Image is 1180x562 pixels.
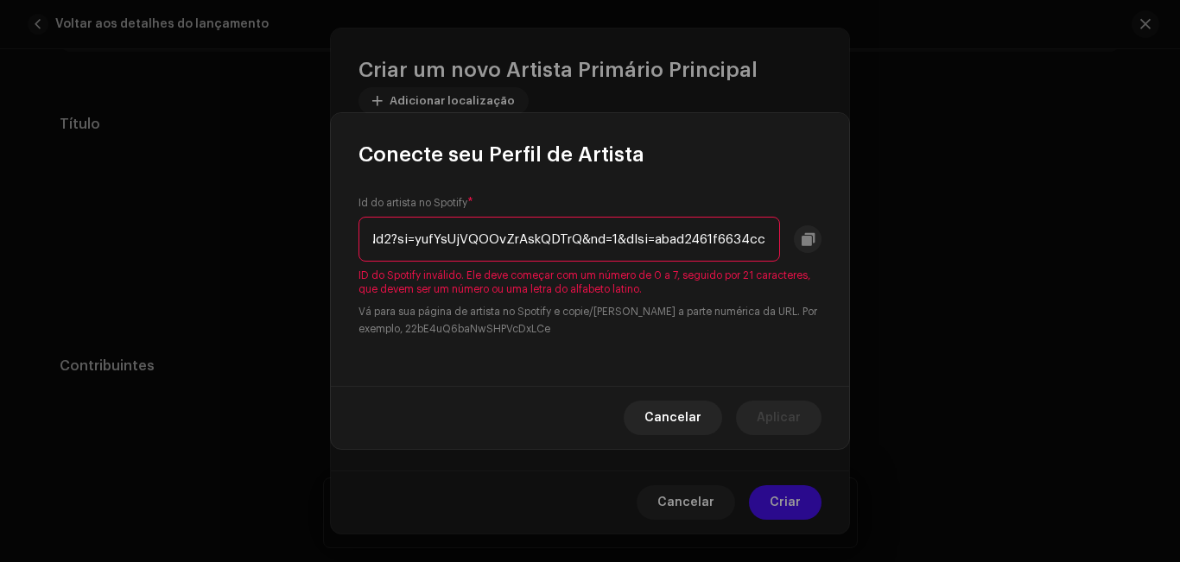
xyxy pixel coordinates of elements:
[358,303,822,338] small: Vá para sua página de artista no Spotify e copie/[PERSON_NAME] a parte numérica da URL. Por exemp...
[358,196,473,210] label: Id do artista no Spotify
[358,270,810,294] font: ID do Spotify inválido. Ele deve começar com um número de 0 a 7, seguido por 21 caracteres, que d...
[757,412,801,424] font: Aplicar
[644,412,701,424] font: Cancelar
[358,141,644,168] span: Conecte seu Perfil de Artista
[624,401,722,435] button: Cancelar
[736,401,822,435] button: Aplicar
[358,217,780,262] input: por exemplo 22bE4uQ6baNwSHPVcDxLCe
